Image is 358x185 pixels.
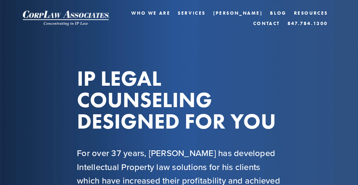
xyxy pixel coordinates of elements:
[270,8,286,18] a: Blog
[23,11,109,26] img: CorpLaw IP Law Firm
[178,8,206,18] a: Services
[294,10,328,16] a: Resources
[131,8,170,18] a: Who We Are
[77,67,281,132] h1: IP LEGAL COUNSELING DESIGNED FOR YOU
[288,18,328,29] a: 847.784.1300
[213,8,263,18] a: [PERSON_NAME]
[253,18,280,29] a: Contact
